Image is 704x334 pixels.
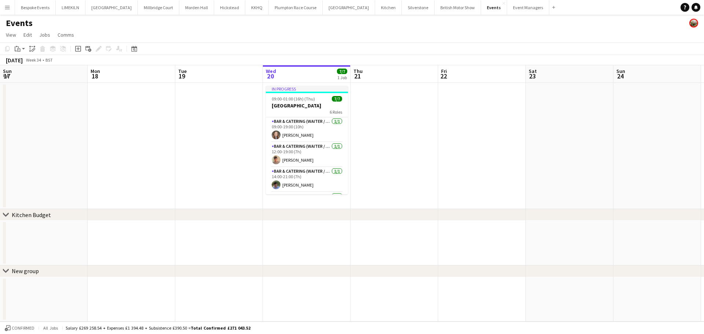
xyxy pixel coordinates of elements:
span: Week 34 [24,57,43,63]
span: Tue [178,68,187,74]
button: Morden Hall [179,0,214,15]
button: LIMEKILN [56,0,85,15]
app-card-role: Bar & Catering (Waiter / waitress)1/109:00-19:00 (10h)[PERSON_NAME] [266,117,348,142]
span: 6 Roles [330,109,342,115]
button: Plumpton Race Course [269,0,323,15]
app-card-role: Bar & Catering (Waiter / waitress)1/114:00-21:00 (7h)[PERSON_NAME] [266,167,348,192]
app-job-card: In progress09:00-01:00 (16h) (Thu)7/7[GEOGRAPHIC_DATA]6 RolesBar & Catering (Waiter / waitress)1/... [266,86,348,194]
div: In progress [266,86,348,92]
div: BST [45,57,53,63]
button: Millbridge Court [138,0,179,15]
span: Sun [616,68,625,74]
button: British Motor Show [434,0,481,15]
div: Kitchen Budget [12,211,51,219]
span: 21 [352,72,363,80]
span: Sat [529,68,537,74]
button: [GEOGRAPHIC_DATA] [323,0,375,15]
a: Comms [55,30,77,40]
span: Sun [3,68,12,74]
span: Thu [353,68,363,74]
button: Kitchen [375,0,402,15]
h1: Events [6,18,33,29]
div: Salary £269 258.54 + Expenses £1 394.48 + Subsistence £390.50 = [66,325,250,331]
div: New group [12,267,39,275]
span: 7/7 [332,96,342,102]
button: Bespoke Events [15,0,56,15]
span: 24 [615,72,625,80]
span: 17 [2,72,12,80]
span: Mon [91,68,100,74]
span: Confirmed [12,326,34,331]
button: Confirmed [4,324,36,332]
span: 09:00-01:00 (16h) (Thu) [272,96,315,102]
h3: [GEOGRAPHIC_DATA] [266,102,348,109]
a: Edit [21,30,35,40]
a: View [3,30,19,40]
span: 22 [440,72,447,80]
span: View [6,32,16,38]
button: Hickstead [214,0,245,15]
span: Jobs [39,32,50,38]
span: All jobs [42,325,59,331]
span: 7/7 [337,69,347,74]
button: Events [481,0,507,15]
span: 20 [265,72,276,80]
span: 19 [177,72,187,80]
span: Total Confirmed £271 043.52 [191,325,250,331]
app-card-role: Bar & Catering (Waiter / waitress)2/2 [266,192,348,228]
app-user-avatar: Staffing Manager [689,19,698,27]
div: [DATE] [6,56,23,64]
button: Event Managers [507,0,549,15]
span: Edit [23,32,32,38]
a: Jobs [36,30,53,40]
span: 23 [528,72,537,80]
span: Comms [58,32,74,38]
app-card-role: Bar & Catering (Waiter / waitress)1/112:00-19:00 (7h)[PERSON_NAME] [266,142,348,167]
button: [GEOGRAPHIC_DATA] [85,0,138,15]
span: 18 [89,72,100,80]
div: 1 Job [337,75,347,80]
span: Wed [266,68,276,74]
button: Silverstone [402,0,434,15]
button: KKHQ [245,0,269,15]
span: Fri [441,68,447,74]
